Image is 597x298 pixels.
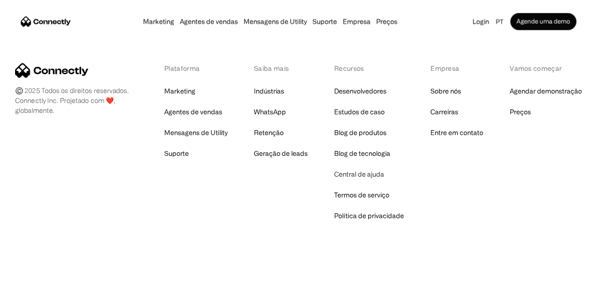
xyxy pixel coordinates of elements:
a: Suporte [164,147,189,160]
a: Blog de produtos [334,126,387,139]
a: Agendar demonstração [510,85,582,98]
a: Mensagens de Utility [164,126,227,139]
a: Marketing [164,85,195,98]
a: Preços [510,105,531,119]
div: Empresa [430,63,483,73]
div: Empresa [340,15,373,28]
aside: Language selected: Português (Brasil) [9,281,57,295]
a: Termos de serviço [334,188,389,202]
a: WhatsApp [254,105,286,119]
a: Geração de leads [254,147,308,160]
a: Sobre nós [430,85,461,98]
a: home [21,15,71,29]
ul: Language list [19,281,57,295]
a: Desenvolvedores [334,85,387,98]
a: Indústrias [254,85,284,98]
a: Entre em contato [430,126,483,139]
a: Agentes de vendas [177,18,241,26]
a: Agende uma demo [510,13,576,30]
div: Plataforma [164,63,227,73]
a: Estudos de caso [334,105,385,119]
a: Política de privacidade [334,209,404,222]
div: Recursos [334,63,404,73]
a: Agentes de vendas [164,105,222,119]
div: Empresa [343,15,370,28]
a: Mensagens de Utility [241,18,310,26]
a: Preços [373,18,400,26]
a: Login [470,15,492,28]
div: pt [492,15,510,28]
a: Blog de tecnologia [334,147,390,160]
div: pt [496,15,503,28]
a: Carreiras [430,105,458,119]
div: Saiba mais [254,63,308,73]
a: Suporte [310,18,340,26]
a: Marketing [140,18,177,26]
a: Central de ajuda [334,168,384,181]
a: Retenção [254,126,284,139]
div: Vamos começar [510,63,582,73]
